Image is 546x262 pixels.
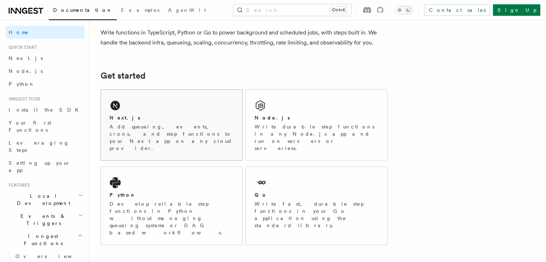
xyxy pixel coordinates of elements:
h2: Next.js [109,114,140,121]
a: Documentation [49,2,117,20]
button: Inngest Functions [6,230,84,250]
a: Get started [101,71,145,81]
span: Next.js [9,55,43,61]
a: AgentKit [164,2,210,19]
p: Add queueing, events, crons, and step functions to your Next app on any cloud provider. [109,123,234,152]
span: Overview [15,253,89,259]
a: Next.jsAdd queueing, events, crons, and step functions to your Next app on any cloud provider. [101,89,243,161]
span: Python [9,81,35,87]
a: Sign Up [493,4,540,16]
a: Contact sales [424,4,490,16]
a: Next.js [6,52,84,65]
p: Write functions in TypeScript, Python or Go to power background and scheduled jobs, with steps bu... [101,28,388,48]
span: Install the SDK [9,107,83,113]
span: Events & Triggers [6,212,78,227]
button: Search...Ctrl+K [233,4,351,16]
a: Home [6,26,84,39]
span: Inngest tour [6,96,40,102]
h2: Python [109,191,136,198]
span: Examples [121,7,159,13]
a: Install the SDK [6,103,84,116]
a: Setting up your app [6,156,84,177]
button: Events & Triggers [6,210,84,230]
span: Leveraging Steps [9,140,69,153]
span: Quick start [6,45,37,50]
a: Examples [117,2,164,19]
button: Local Development [6,190,84,210]
p: Develop reliable step functions in Python without managing queueing systems or DAG based workflows. [109,200,234,236]
span: Setting up your app [9,160,70,173]
a: PythonDevelop reliable step functions in Python without managing queueing systems or DAG based wo... [101,167,243,245]
span: Node.js [9,68,43,74]
a: Node.js [6,65,84,78]
kbd: Ctrl+K [331,6,347,14]
span: Features [6,182,30,188]
p: Write fast, durable step functions in your Go application using the standard library. [255,200,379,229]
span: Home [9,29,29,36]
a: Leveraging Steps [6,136,84,156]
a: Node.jsWrite durable step functions in any Node.js app and run on servers or serverless. [246,89,388,161]
span: Documentation [53,7,112,13]
button: Toggle dark mode [395,6,412,14]
span: Inngest Functions [6,233,78,247]
a: Python [6,78,84,90]
p: Write durable step functions in any Node.js app and run on servers or serverless. [255,123,379,152]
a: Your first Functions [6,116,84,136]
a: GoWrite fast, durable step functions in your Go application using the standard library. [246,167,388,245]
span: Local Development [6,192,78,207]
span: Your first Functions [9,120,51,133]
h2: Go [255,191,267,198]
span: AgentKit [168,7,206,13]
h2: Node.js [255,114,290,121]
